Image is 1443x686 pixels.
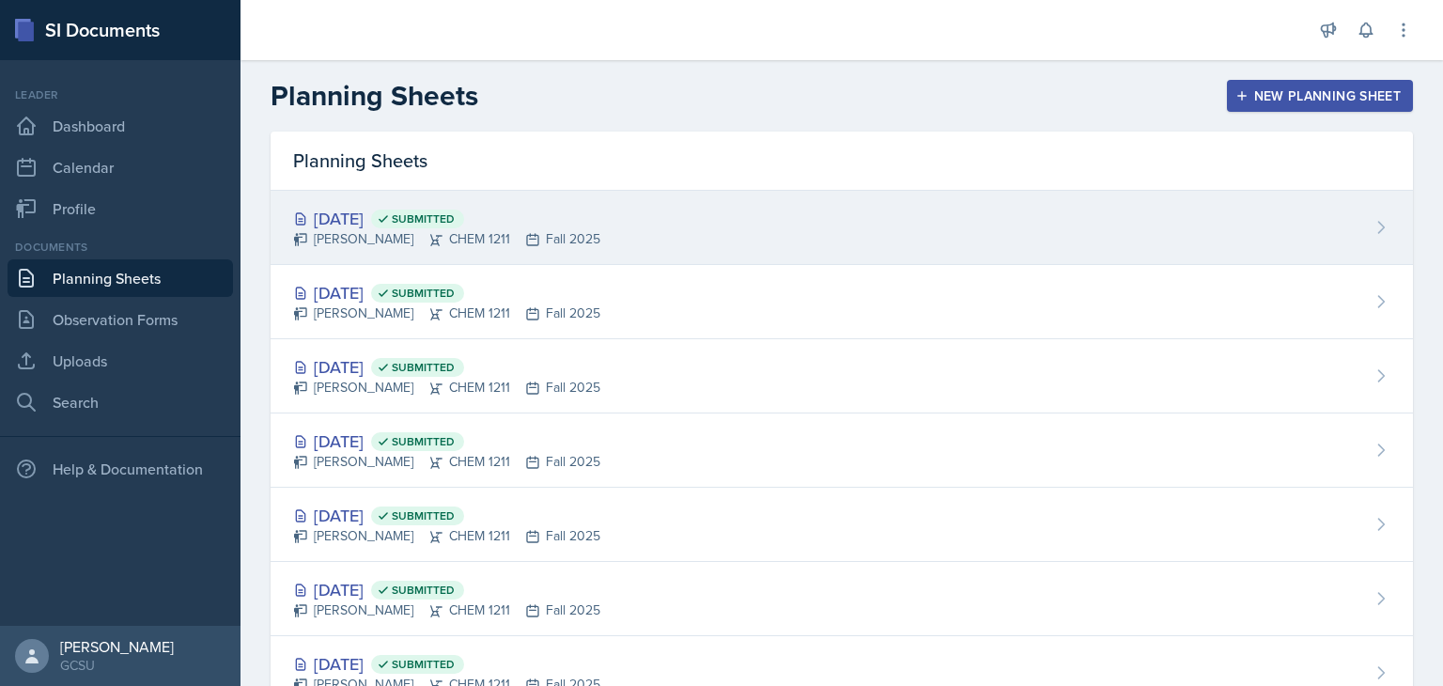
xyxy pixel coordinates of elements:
[293,526,600,546] div: [PERSON_NAME] CHEM 1211 Fall 2025
[392,508,455,523] span: Submitted
[293,651,600,677] div: [DATE]
[8,259,233,297] a: Planning Sheets
[392,583,455,598] span: Submitted
[392,434,455,449] span: Submitted
[8,86,233,103] div: Leader
[1239,88,1401,103] div: New Planning Sheet
[293,229,600,249] div: [PERSON_NAME] CHEM 1211 Fall 2025
[271,191,1413,265] a: [DATE] Submitted [PERSON_NAME]CHEM 1211Fall 2025
[293,429,600,454] div: [DATE]
[293,378,600,398] div: [PERSON_NAME] CHEM 1211 Fall 2025
[60,637,174,656] div: [PERSON_NAME]
[8,239,233,256] div: Documents
[293,280,600,305] div: [DATE]
[293,206,600,231] div: [DATE]
[392,657,455,672] span: Submitted
[271,265,1413,339] a: [DATE] Submitted [PERSON_NAME]CHEM 1211Fall 2025
[293,600,600,620] div: [PERSON_NAME] CHEM 1211 Fall 2025
[271,339,1413,413] a: [DATE] Submitted [PERSON_NAME]CHEM 1211Fall 2025
[271,79,478,113] h2: Planning Sheets
[392,360,455,375] span: Submitted
[8,107,233,145] a: Dashboard
[293,577,600,602] div: [DATE]
[8,450,233,488] div: Help & Documentation
[1227,80,1413,112] button: New Planning Sheet
[8,190,233,227] a: Profile
[271,413,1413,488] a: [DATE] Submitted [PERSON_NAME]CHEM 1211Fall 2025
[293,452,600,472] div: [PERSON_NAME] CHEM 1211 Fall 2025
[8,301,233,338] a: Observation Forms
[8,148,233,186] a: Calendar
[392,211,455,226] span: Submitted
[8,342,233,380] a: Uploads
[293,354,600,380] div: [DATE]
[293,503,600,528] div: [DATE]
[60,656,174,675] div: GCSU
[392,286,455,301] span: Submitted
[271,132,1413,191] div: Planning Sheets
[8,383,233,421] a: Search
[293,304,600,323] div: [PERSON_NAME] CHEM 1211 Fall 2025
[271,488,1413,562] a: [DATE] Submitted [PERSON_NAME]CHEM 1211Fall 2025
[271,562,1413,636] a: [DATE] Submitted [PERSON_NAME]CHEM 1211Fall 2025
